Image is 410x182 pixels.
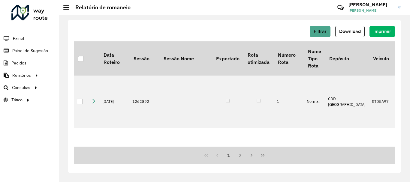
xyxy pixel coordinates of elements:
button: Last Page [257,150,268,161]
h3: [PERSON_NAME] [348,2,393,7]
button: Imprimir [369,26,395,37]
span: Consultas [12,85,30,91]
span: [PERSON_NAME] [348,8,393,13]
td: 1 [274,76,304,128]
td: [DATE] [99,76,129,128]
h2: Relatório de romaneio [69,4,131,11]
span: Filtrar [314,29,327,34]
span: Painel [13,35,24,42]
span: Imprimir [373,29,391,34]
button: Filtrar [310,26,330,37]
th: Rota otimizada [243,41,273,76]
th: Veículo [369,41,393,76]
button: Download [335,26,365,37]
th: Exportado [212,41,243,76]
th: Sessão [129,41,159,76]
button: 2 [234,150,246,161]
button: Next Page [246,150,257,161]
th: Depósito [325,41,369,76]
span: Tático [11,97,23,103]
button: 1 [223,150,234,161]
span: Painel de Sugestão [12,48,48,54]
th: Sessão Nome [159,41,212,76]
span: Relatórios [12,72,31,79]
td: RTD5A97 [369,76,393,128]
td: 1262892 [129,76,159,128]
th: Data Roteiro [99,41,129,76]
th: Nome Tipo Rota [304,41,325,76]
td: CDD [GEOGRAPHIC_DATA] [325,76,369,128]
span: Download [339,29,361,34]
span: Pedidos [11,60,26,66]
th: Número Rota [274,41,304,76]
a: Contato Rápido [334,1,347,14]
td: Normal [304,76,325,128]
